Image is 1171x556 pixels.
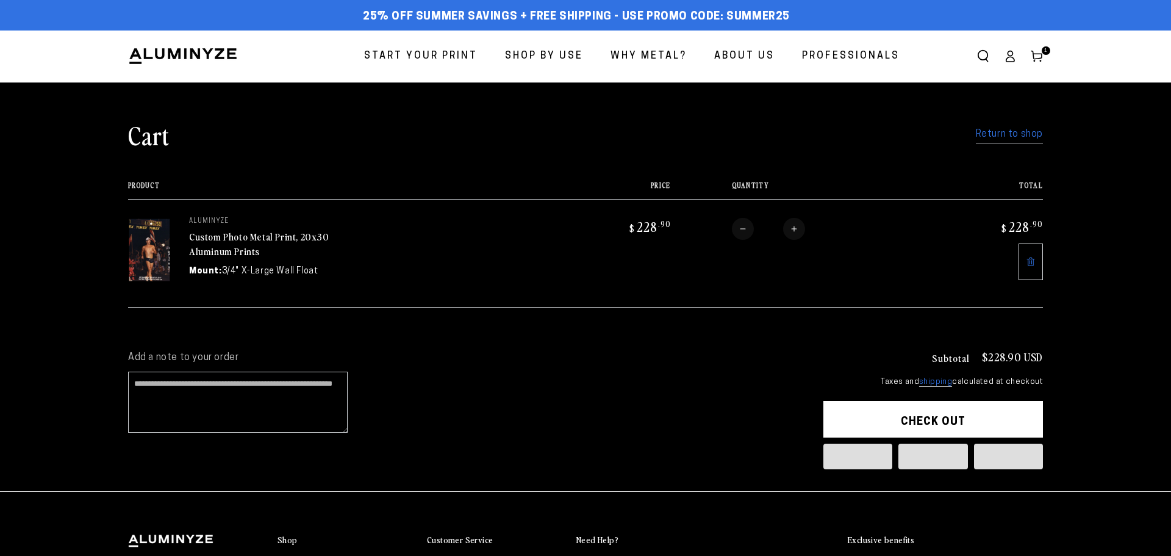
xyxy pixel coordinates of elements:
a: About Us [705,40,784,73]
span: $ [629,222,635,234]
span: Why Metal? [611,48,687,65]
a: Custom Photo Metal Print, 20x30 Aluminum Prints [189,229,329,259]
input: Quantity for Custom Photo Metal Print, 20x30 Aluminum Prints [754,218,783,240]
label: Add a note to your order [128,352,799,364]
summary: Need Help? [576,535,714,546]
summary: Shop [278,535,415,546]
span: Start Your Print [364,48,478,65]
h2: Need Help? [576,535,618,546]
span: Shop By Use [505,48,583,65]
dd: 3/4" X-Large Wall Float [222,265,318,278]
span: 25% off Summer Savings + Free Shipping - Use Promo Code: SUMMER25 [363,10,790,24]
img: 20"x30" Rectangle White Matte Aluminyzed Photo [128,218,171,282]
bdi: 228 [628,218,671,235]
p: $228.90 USD [982,352,1043,363]
th: Total [926,181,1043,199]
span: About Us [714,48,775,65]
dt: Mount: [189,265,222,278]
a: Return to shop [976,126,1043,143]
sup: .90 [1030,218,1043,229]
span: 1 [1044,46,1048,55]
summary: Customer Service [427,535,564,546]
a: Professionals [793,40,909,73]
a: Remove 20"x30" Rectangle White Matte Aluminyzed Photo [1019,244,1043,280]
h2: Exclusive benefits [848,535,914,546]
button: Check out [823,401,1043,438]
h2: Customer Service [427,535,493,546]
summary: Search our site [970,43,997,70]
th: Product [128,181,554,199]
h2: Shop [278,535,298,546]
h3: Subtotal [932,353,970,363]
span: Professionals [802,48,900,65]
a: shipping [919,378,952,387]
h1: Cart [128,119,170,151]
span: $ [1001,222,1007,234]
a: Why Metal? [601,40,696,73]
sup: .90 [658,218,671,229]
a: Start Your Print [355,40,487,73]
th: Quantity [671,181,926,199]
a: Shop By Use [496,40,592,73]
th: Price [554,181,671,199]
small: Taxes and calculated at checkout [823,376,1043,388]
img: Aluminyze [128,47,238,65]
bdi: 228 [1000,218,1043,235]
p: aluminyze [189,218,372,225]
summary: Exclusive benefits [848,535,1043,546]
